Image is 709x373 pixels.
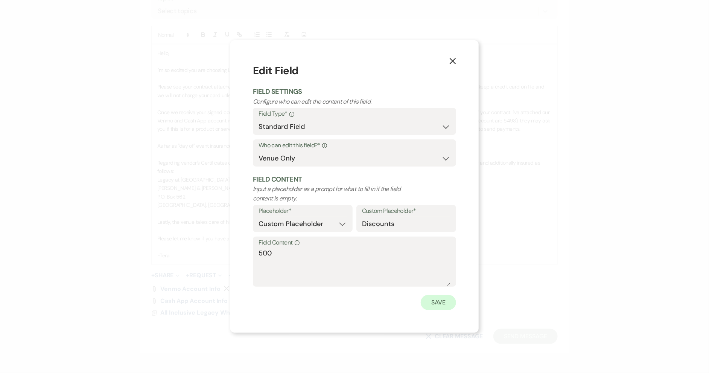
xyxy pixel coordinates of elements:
[253,175,456,184] h2: Field Content
[421,295,456,310] button: Save
[259,206,347,217] label: Placeholder*
[259,109,450,119] label: Field Type*
[253,63,456,79] h1: Edit Field
[259,248,450,286] textarea: 500
[253,87,456,96] h2: Field Settings
[253,184,415,203] p: Input a placeholder as a prompt for what to fill in if the field content is empty.
[362,206,450,217] label: Custom Placeholder*
[259,140,450,151] label: Who can edit this field?*
[259,237,450,248] label: Field Content
[253,97,415,107] p: Configure who can edit the content of this field.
